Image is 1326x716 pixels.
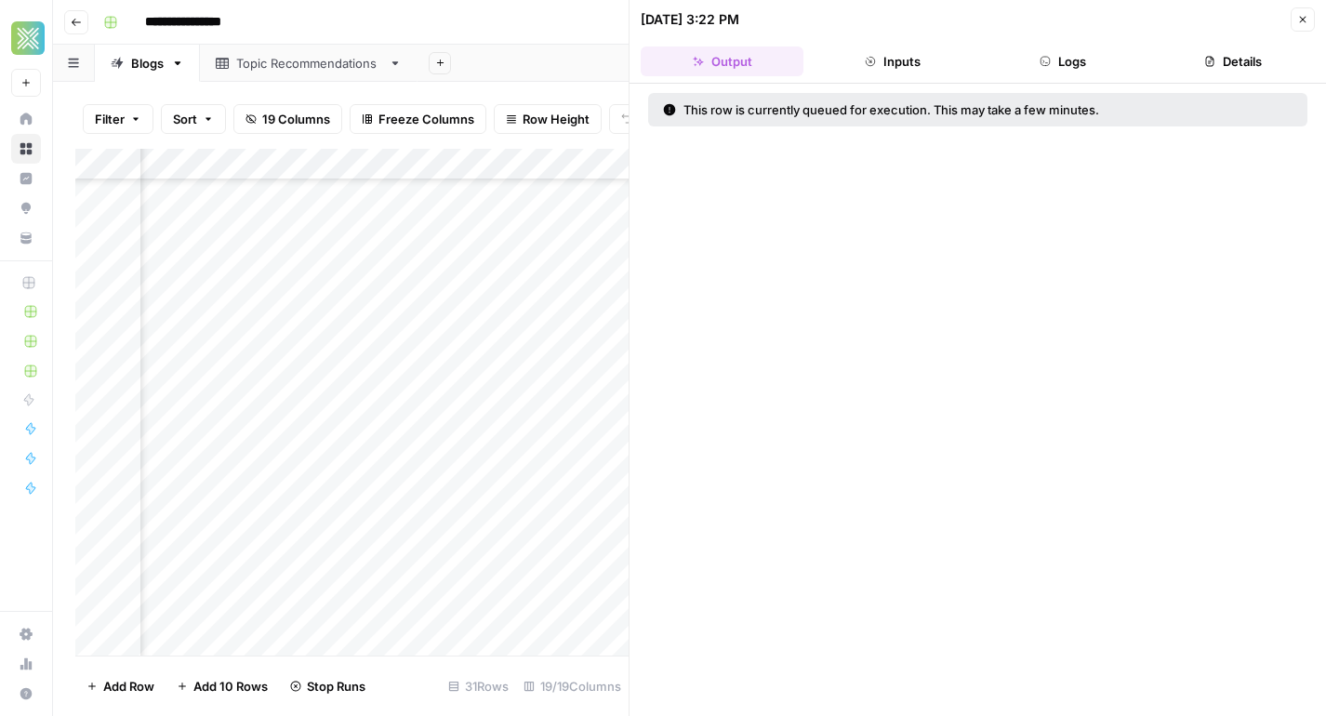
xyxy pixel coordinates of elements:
[11,649,41,679] a: Usage
[523,110,590,128] span: Row Height
[11,164,41,193] a: Insights
[279,671,377,701] button: Stop Runs
[641,10,739,29] div: [DATE] 3:22 PM
[307,677,365,696] span: Stop Runs
[83,104,153,134] button: Filter
[193,677,268,696] span: Add 10 Rows
[131,54,164,73] div: Blogs
[11,193,41,223] a: Opportunities
[200,45,418,82] a: Topic Recommendations
[1152,46,1315,76] button: Details
[233,104,342,134] button: 19 Columns
[663,100,1196,119] div: This row is currently queued for execution. This may take a few minutes.
[641,46,803,76] button: Output
[350,104,486,134] button: Freeze Columns
[378,110,474,128] span: Freeze Columns
[11,104,41,134] a: Home
[982,46,1145,76] button: Logs
[262,110,330,128] span: 19 Columns
[11,679,41,709] button: Help + Support
[236,54,381,73] div: Topic Recommendations
[103,677,154,696] span: Add Row
[811,46,974,76] button: Inputs
[11,134,41,164] a: Browse
[11,223,41,253] a: Your Data
[11,619,41,649] a: Settings
[95,45,200,82] a: Blogs
[516,671,629,701] div: 19/19 Columns
[75,671,166,701] button: Add Row
[173,110,197,128] span: Sort
[161,104,226,134] button: Sort
[166,671,279,701] button: Add 10 Rows
[441,671,516,701] div: 31 Rows
[11,15,41,61] button: Workspace: Xponent21
[494,104,602,134] button: Row Height
[95,110,125,128] span: Filter
[11,21,45,55] img: Xponent21 Logo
